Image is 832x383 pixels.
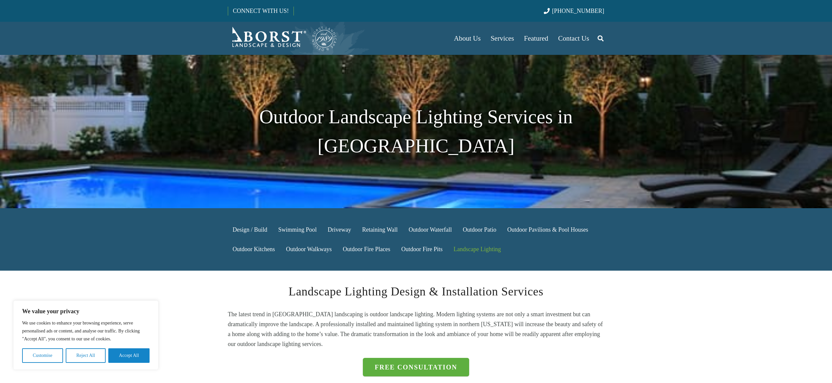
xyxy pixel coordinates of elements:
[273,220,321,240] a: Swimming Pool
[449,22,486,55] a: About Us
[228,220,272,240] a: Design / Build
[449,239,505,259] a: Landscape Lighting
[22,348,63,363] button: Customise
[552,8,604,14] span: [PHONE_NUMBER]
[491,34,514,42] span: Services
[458,220,501,240] a: Outdoor Patio
[228,239,280,259] a: Outdoor Kitchens
[228,102,604,161] h1: Outdoor Landscape Lighting Services in [GEOGRAPHIC_DATA]
[454,34,481,42] span: About Us
[108,348,150,363] button: Accept All
[558,34,589,42] span: Contact Us
[281,239,336,259] a: Outdoor Walkways
[228,25,337,52] a: Borst-Logo
[503,220,593,240] a: Outdoor Pavilions & Pool Houses
[66,348,106,363] button: Reject All
[228,3,293,19] a: CONNECT WITH US!
[404,220,456,240] a: Outdoor Waterfall
[397,239,447,259] a: Outdoor Fire Pits
[22,319,150,343] p: We use cookies to enhance your browsing experience, serve personalised ads or content, and analys...
[338,239,395,259] a: Outdoor Fire Places
[22,307,150,315] p: We value your privacy
[228,309,604,349] p: The latest trend in [GEOGRAPHIC_DATA] landscaping is outdoor landscape lighting. Modern lighting ...
[323,220,356,240] a: Driveway
[553,22,594,55] a: Contact Us
[486,22,519,55] a: Services
[363,358,469,376] a: Free Consultation
[544,8,604,14] a: [PHONE_NUMBER]
[519,22,553,55] a: Featured
[594,30,607,47] a: Search
[13,300,158,370] div: We value your privacy
[228,283,604,300] h2: Landscape Lighting Design & Installation Services
[524,34,548,42] span: Featured
[357,220,402,240] a: Retaining Wall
